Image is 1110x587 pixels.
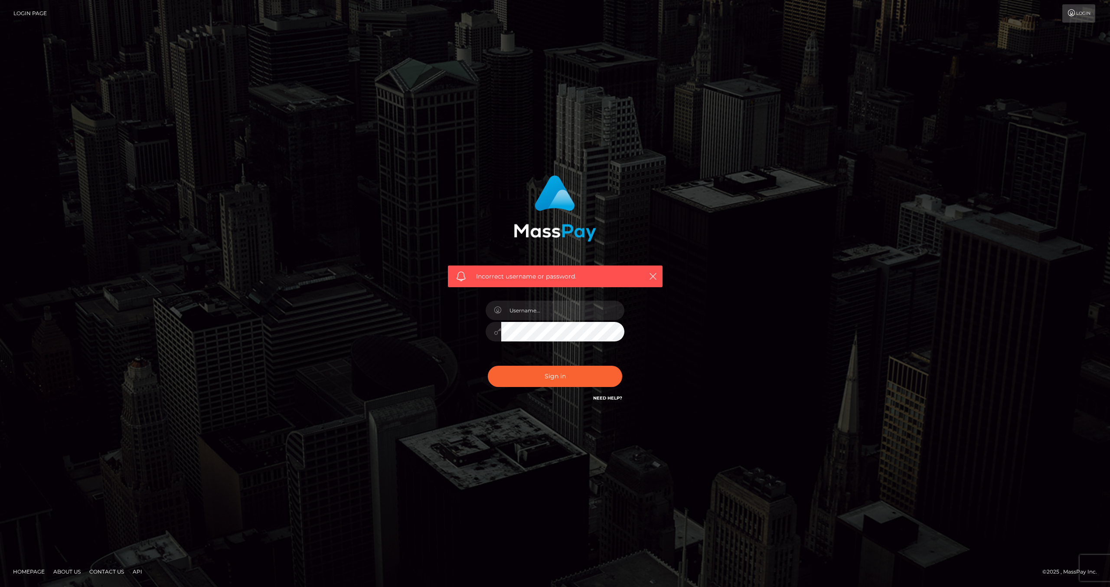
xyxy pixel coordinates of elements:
[514,175,596,242] img: MassPay Login
[13,4,47,23] a: Login Page
[129,565,146,578] a: API
[1042,567,1103,577] div: © 2025 , MassPay Inc.
[50,565,84,578] a: About Us
[501,301,624,320] input: Username...
[1062,4,1095,23] a: Login
[476,272,634,281] span: Incorrect username or password.
[10,565,48,578] a: Homepage
[86,565,127,578] a: Contact Us
[593,395,622,401] a: Need Help?
[488,366,622,387] button: Sign in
